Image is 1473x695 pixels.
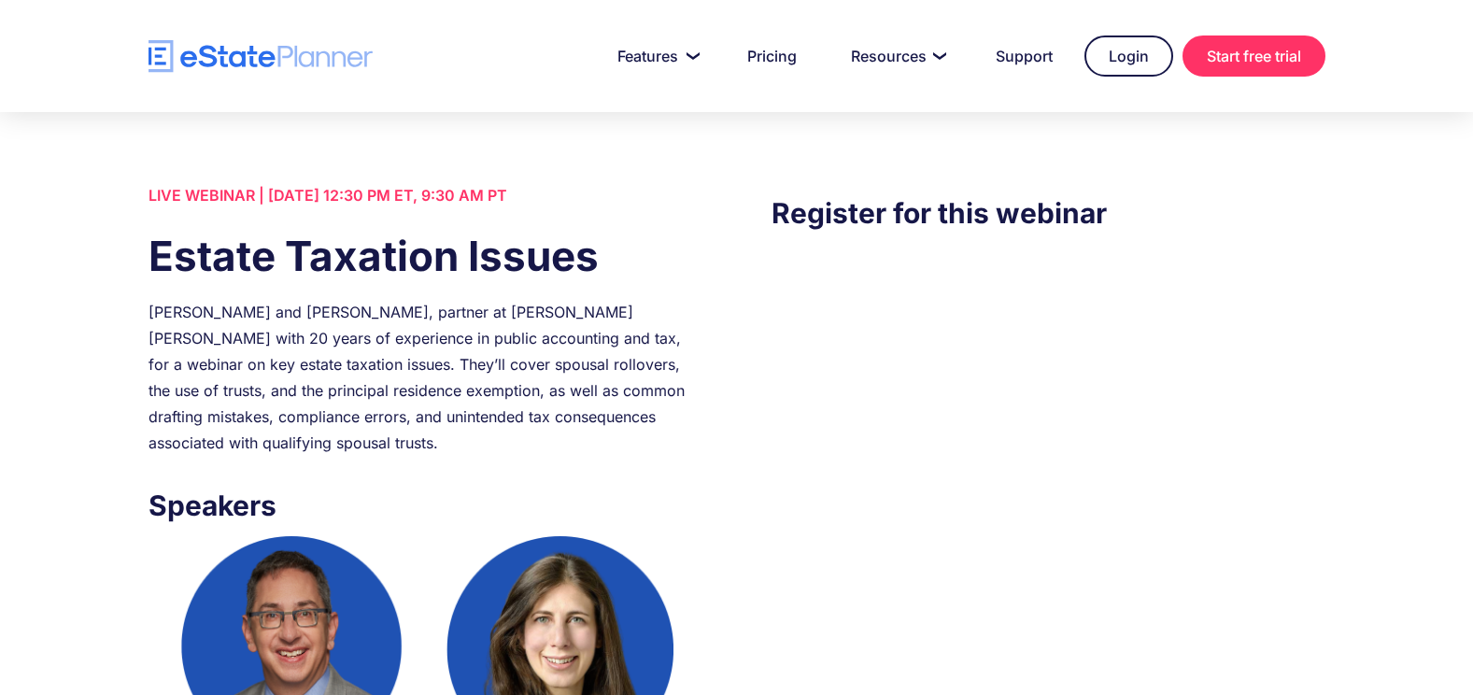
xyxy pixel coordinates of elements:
[725,37,819,75] a: Pricing
[149,40,373,73] a: home
[149,299,701,456] div: [PERSON_NAME] and [PERSON_NAME], partner at [PERSON_NAME] [PERSON_NAME] with 20 years of experien...
[1084,35,1173,77] a: Login
[149,484,701,527] h3: Speakers
[772,272,1324,589] iframe: Form 0
[1183,35,1325,77] a: Start free trial
[595,37,715,75] a: Features
[149,227,701,285] h1: Estate Taxation Issues
[829,37,964,75] a: Resources
[973,37,1075,75] a: Support
[149,182,701,208] div: LIVE WEBINAR | [DATE] 12:30 PM ET, 9:30 AM PT
[772,191,1324,234] h3: Register for this webinar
